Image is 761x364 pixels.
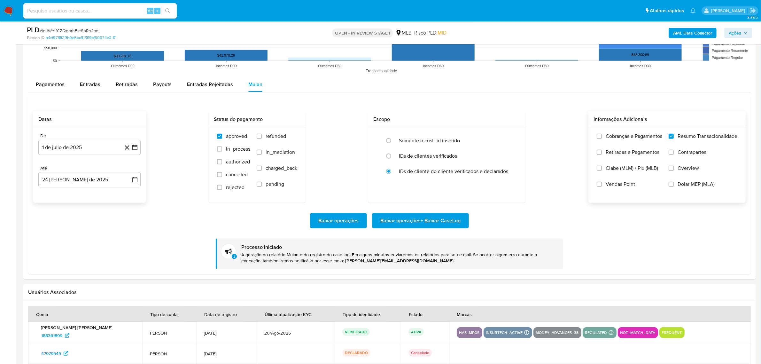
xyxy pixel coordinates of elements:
span: MID [438,29,447,36]
div: MLB [395,29,412,36]
button: search-icon [161,6,174,15]
b: AML Data Collector [673,28,712,38]
span: Atalhos rápidos [650,7,684,14]
b: PLD [27,25,40,35]
a: a4cf97f8f29b9e6bc913f19cf60674c0 [46,35,115,41]
span: Ações [729,28,741,38]
button: AML Data Collector [669,28,717,38]
span: # InJWYlfCZQgorhFje8oRh2ao [40,28,98,34]
p: OPEN - IN REVIEW STAGE I [332,28,393,37]
a: Notificações [690,8,696,13]
h2: Usuários Associados [28,289,751,296]
span: 3.155.0 [747,15,758,20]
a: Sair [749,7,756,14]
b: Person ID [27,35,44,41]
button: Ações [724,28,752,38]
input: Pesquise usuários ou casos... [23,7,177,15]
p: jonathan.shikay@mercadolivre.com [711,8,747,14]
span: s [156,8,158,14]
span: Alt [148,8,153,14]
span: Risco PLD: [414,29,447,36]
